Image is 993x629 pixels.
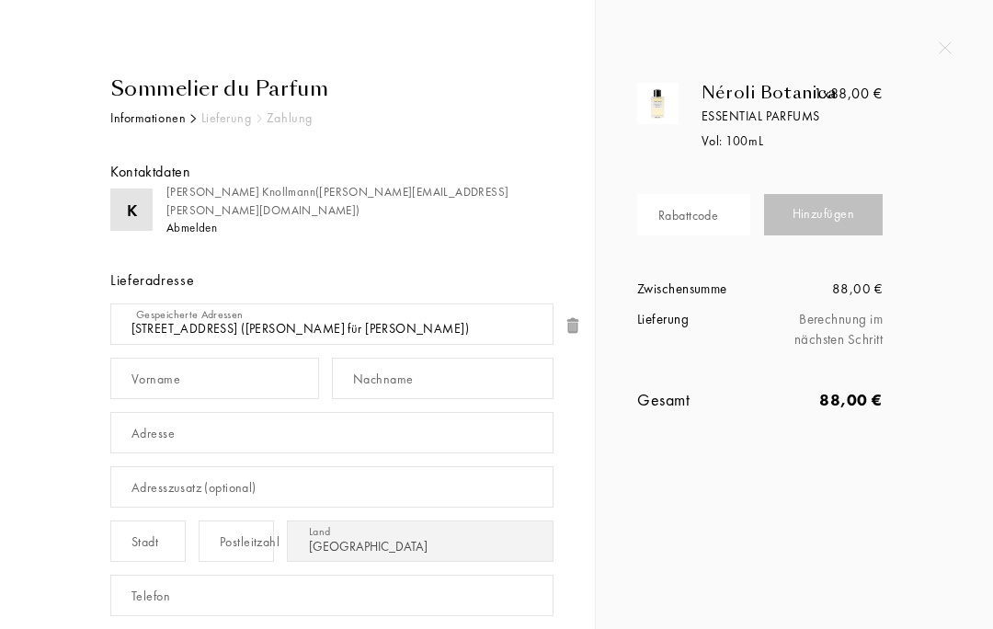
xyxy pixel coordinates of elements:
div: 88,00 € [760,279,884,300]
div: Adresse [131,424,175,443]
div: Lieferadresse [110,269,554,292]
div: Vorname [131,370,180,389]
div: Berechnung im nächsten Schritt [760,309,884,350]
div: Land [309,523,330,540]
div: Telefon [131,587,170,606]
div: [PERSON_NAME] Knollmann ( [PERSON_NAME][EMAIL_ADDRESS][PERSON_NAME][DOMAIN_NAME] ) [166,183,580,219]
div: Lieferung [637,309,760,350]
div: Essential Parfums [702,107,842,126]
div: Nachname [353,370,413,389]
img: arr_black.svg [190,114,196,123]
div: Abmelden [166,219,217,237]
div: 88,00 € [814,83,883,105]
div: Kontaktdaten [110,161,191,183]
div: Gespeicherte Adressen [136,306,244,323]
div: Adresszusatz (optional) [131,478,257,497]
div: Lieferung [201,109,252,128]
div: Zahlung [267,109,313,128]
div: Gesamt [637,387,760,412]
span: 1x [814,84,829,103]
div: K [127,198,137,223]
div: Vol: 100 mL [702,132,842,151]
div: 88,00 € [760,387,884,412]
div: Hinzufügen [764,194,884,235]
img: arr_grey.svg [257,114,262,123]
img: quit_onboard.svg [939,41,952,54]
img: trash.png [564,316,582,335]
div: Stadt [131,532,158,552]
div: Postleitzahl [220,532,280,552]
div: Informationen [110,109,186,128]
img: PCK5BTQBZ3.png [642,87,674,120]
div: Néroli Botanica [702,83,842,103]
div: Rabattcode [658,206,718,225]
div: Zwischensumme [637,279,760,300]
div: Sommelier du Parfum [110,74,554,104]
